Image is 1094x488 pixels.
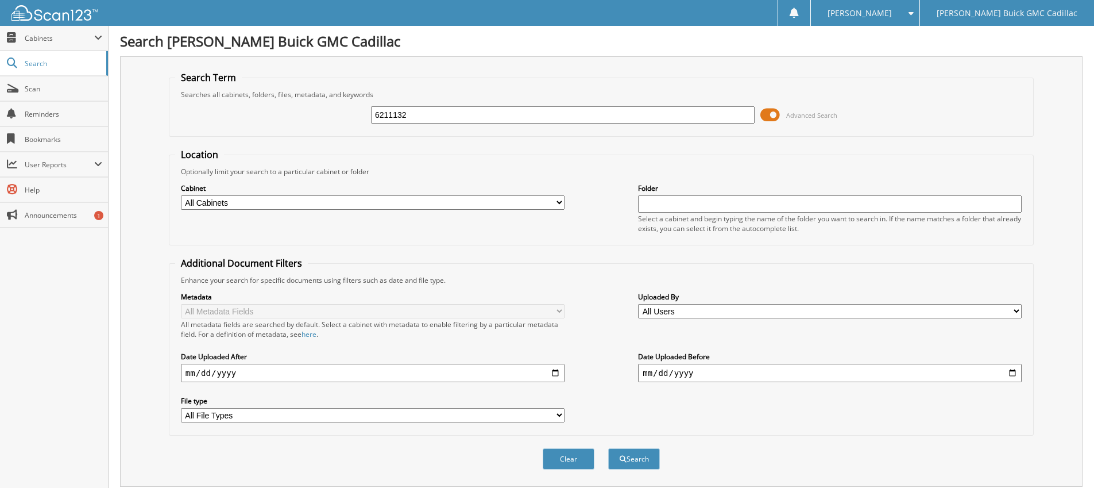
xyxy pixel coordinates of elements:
[25,109,102,119] span: Reminders
[175,71,242,84] legend: Search Term
[181,320,565,339] div: All metadata fields are searched by default. Select a cabinet with metadata to enable filtering b...
[25,33,94,43] span: Cabinets
[181,364,565,382] input: start
[181,292,565,302] label: Metadata
[25,135,102,144] span: Bookmarks
[937,10,1077,17] span: [PERSON_NAME] Buick GMC Cadillac
[638,214,1022,233] div: Select a cabinet and begin typing the name of the folder you want to search in. If the name match...
[638,292,1022,302] label: Uploaded By
[543,448,594,470] button: Clear
[638,364,1022,382] input: end
[94,211,103,220] div: 1
[181,396,565,406] label: File type
[120,32,1083,51] h1: Search [PERSON_NAME] Buick GMC Cadillac
[181,183,565,193] label: Cabinet
[175,257,308,270] legend: Additional Document Filters
[638,352,1022,362] label: Date Uploaded Before
[175,90,1027,99] div: Searches all cabinets, folders, files, metadata, and keywords
[181,352,565,362] label: Date Uploaded After
[301,329,316,339] a: here
[638,183,1022,193] label: Folder
[25,59,100,68] span: Search
[786,111,837,120] span: Advanced Search
[25,160,94,170] span: User Reports
[828,10,892,17] span: [PERSON_NAME]
[175,148,224,161] legend: Location
[25,210,102,220] span: Announcements
[25,84,102,94] span: Scan
[175,167,1027,176] div: Optionally limit your search to a particular cabinet or folder
[1037,433,1094,488] iframe: Chat Widget
[175,275,1027,285] div: Enhance your search for specific documents using filters such as date and file type.
[11,5,98,21] img: scan123-logo-white.svg
[608,448,660,470] button: Search
[25,185,102,195] span: Help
